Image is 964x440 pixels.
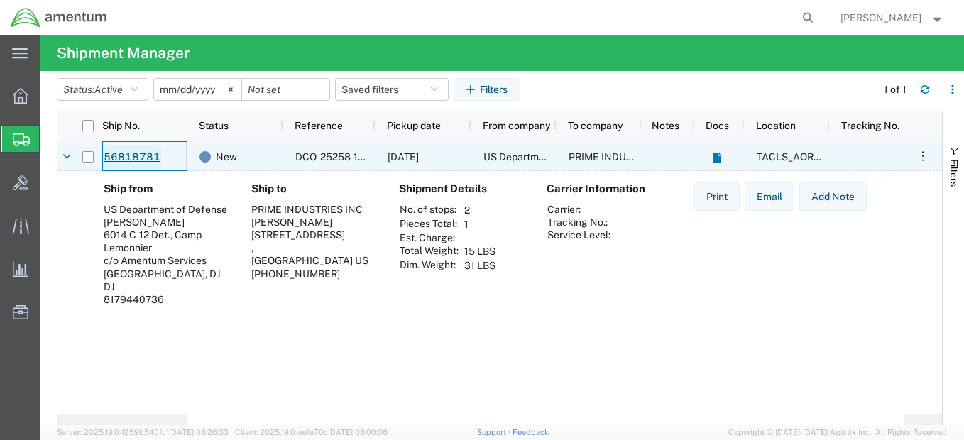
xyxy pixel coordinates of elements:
[399,217,459,231] th: Pieces Total:
[568,120,623,131] span: To company
[840,9,945,26] button: [PERSON_NAME]
[57,35,190,71] h4: Shipment Manager
[513,428,549,436] a: Feedback
[569,151,680,163] span: PRIME INDUSTRIES INC
[840,10,921,26] span: Brandon Moore
[652,120,679,131] span: Notes
[459,217,500,231] td: 1
[104,293,229,306] div: 8179440736
[251,268,376,280] div: [PHONE_NUMBER]
[483,151,607,163] span: US Department of Defense
[459,258,500,273] td: 31 LBS
[706,120,729,131] span: Docs
[399,203,459,217] th: No. of stops:
[399,231,459,244] th: Est. Charge:
[295,120,343,131] span: Reference
[57,78,148,101] button: Status:Active
[251,216,376,229] div: [PERSON_NAME]
[235,428,388,436] span: Client: 2025.19.0-aefe70c
[745,182,794,211] button: Email
[104,254,229,267] div: c/o Amentum Services
[387,120,441,131] span: Pickup date
[251,182,376,195] h4: Ship to
[454,78,520,101] button: Filters
[884,82,909,97] div: 1 of 1
[103,146,161,169] a: 56818781
[459,244,500,258] td: 15 LBS
[251,254,376,267] div: [GEOGRAPHIC_DATA] US
[199,120,229,131] span: Status
[57,428,229,436] span: Server: 2025.19.0-1259b540fc1
[216,142,237,172] span: New
[547,216,611,229] th: Tracking No.:
[169,428,229,436] span: [DATE] 08:26:33
[483,120,550,131] span: From company
[388,151,419,163] span: 09/15/2025
[547,182,660,195] h4: Carrier Information
[477,428,513,436] a: Support
[242,79,329,100] input: Not set
[547,203,611,216] th: Carrier:
[104,229,229,254] div: 6014 C-12 Det., Camp Lemonnier
[251,203,376,216] div: PRIME INDUSTRIES INC
[104,268,229,293] div: [GEOGRAPHIC_DATA], DJ DJ
[459,203,500,217] td: 2
[104,182,229,195] h4: Ship from
[104,203,229,216] div: US Department of Defense
[799,182,867,211] button: Add Note
[694,182,740,211] button: Print
[948,159,960,187] span: Filters
[399,258,459,273] th: Dim. Weight:
[547,229,611,241] th: Service Level:
[295,151,388,163] span: DCO-25258-168135
[10,7,108,28] img: logo
[251,241,376,254] div: ,
[728,427,947,439] span: Copyright © [DATE]-[DATE] Agistix Inc., All Rights Reserved
[335,78,449,101] button: Saved filters
[328,428,388,436] span: [DATE] 08:00:06
[94,84,123,95] span: Active
[399,182,524,195] h4: Shipment Details
[251,229,376,241] div: [STREET_ADDRESS]
[756,120,796,131] span: Location
[399,244,459,258] th: Total Weight:
[154,79,241,100] input: Not set
[102,120,140,131] span: Ship No.
[841,120,899,131] span: Tracking No.
[104,216,229,229] div: [PERSON_NAME]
